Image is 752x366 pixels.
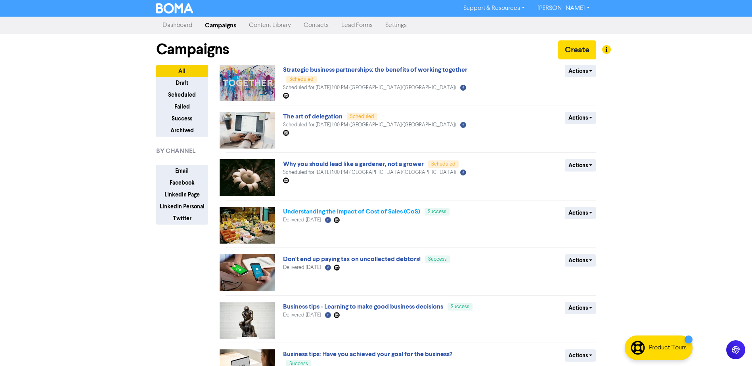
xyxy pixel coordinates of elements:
[451,304,469,309] span: Success
[283,217,321,223] span: Delivered [DATE]
[283,170,456,175] span: Scheduled for [DATE] 1:00 PM ([GEOGRAPHIC_DATA]/[GEOGRAPHIC_DATA])
[283,313,321,318] span: Delivered [DATE]
[283,85,456,90] span: Scheduled for [DATE] 1:00 PM ([GEOGRAPHIC_DATA]/[GEOGRAPHIC_DATA])
[156,3,193,13] img: BOMA Logo
[558,40,596,59] button: Create
[156,200,208,213] button: LinkedIn Personal
[220,112,275,149] img: 0LVLxubaPRVBuImS0H5vg-delegation.jpg
[156,212,208,225] button: Twitter
[156,124,208,137] button: Archived
[531,2,596,15] a: [PERSON_NAME]
[283,160,424,168] a: Why you should lead like a gardener, not a grower
[565,254,596,267] button: Actions
[283,350,452,358] a: Business tips: Have you achieved your goal for the business?
[565,207,596,219] button: Actions
[457,2,531,15] a: Support & Resources
[565,159,596,172] button: Actions
[283,112,343,120] a: The art of delegation
[156,17,199,33] a: Dashboard
[283,122,456,128] span: Scheduled for [DATE] 1:00 PM ([GEOGRAPHIC_DATA]/[GEOGRAPHIC_DATA])
[428,257,447,262] span: Success
[156,101,208,113] button: Failed
[335,17,379,33] a: Lead Forms
[220,302,275,339] img: 3lB3XvoZkMhQUYuoNcAVtG-the-thinker-4b4c5ab0-71f6-471f-8230-f423e0ae74f9.jpg
[220,65,275,101] img: image_1755693864824.png
[431,162,455,167] span: Scheduled
[243,17,297,33] a: Content Library
[199,17,243,33] a: Campaigns
[220,254,275,291] img: 3zxnSaBLVMASB3ocax4tRO-paying-tax-on-uncollected-debtors.jpg
[289,77,314,82] span: Scheduled
[220,159,275,196] img: IfyYXNnpMqE5gGZ2T2pvG-white-and-brown-mushroom-on-ground-zpuVzW5rv4Q.jpg
[156,177,208,189] button: Facebook
[565,349,596,362] button: Actions
[283,303,443,311] a: Business tips - Learning to make good business decisions
[156,165,208,177] button: Email
[712,328,752,366] iframe: Chat Widget
[379,17,413,33] a: Settings
[156,89,208,101] button: Scheduled
[283,66,467,74] a: Strategic business partnerships: the benefits of working together
[297,17,335,33] a: Contacts
[156,77,208,89] button: Draft
[565,302,596,314] button: Actions
[156,65,208,77] button: All
[565,65,596,77] button: Actions
[283,208,420,215] a: Understanding the impact of Cost of Sales (CoS)
[283,255,421,263] a: Don't end up paying tax on uncollected debtors!
[428,209,446,214] span: Success
[350,114,374,119] span: Scheduled
[156,146,195,156] span: BY CHANNEL
[156,189,208,201] button: LinkedIn Page
[220,207,275,244] img: 8eqStwqaG59zcKL8dx5LK-a-market-with-lots-of-fruits-and-vegetables-8ZepDlngDkE.jpg
[156,40,229,59] h1: Campaigns
[565,112,596,124] button: Actions
[283,265,321,270] span: Delivered [DATE]
[156,112,208,125] button: Success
